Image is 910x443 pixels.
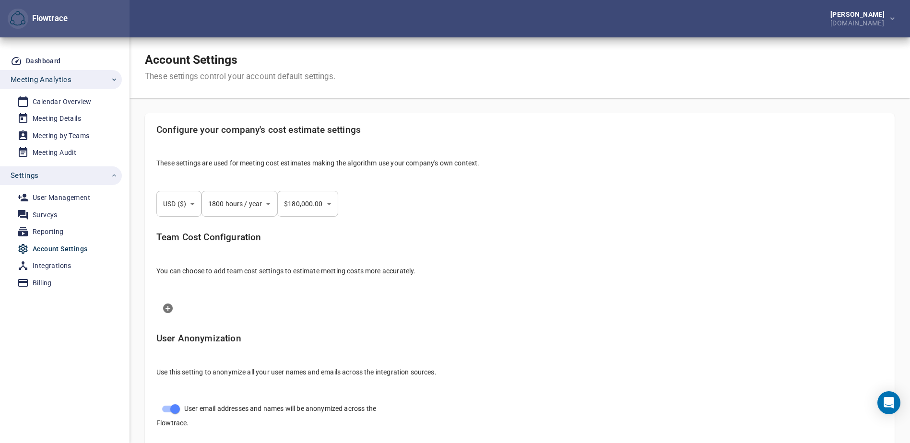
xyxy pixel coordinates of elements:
div: User Management [33,192,90,204]
div: Flowtrace [28,13,68,24]
p: You can choose to add team cost settings to estimate meeting costs more accurately. [156,266,883,276]
div: Open Intercom Messenger [877,391,900,414]
h5: User Anonymization [156,333,883,344]
button: [PERSON_NAME][DOMAIN_NAME] [815,8,902,29]
img: Flowtrace [10,11,25,26]
div: You can choose to anonymize your users emails and names from the Flowtrace users. This setting is... [149,326,891,392]
div: User email addresses and names will be anonymized across the Flowtrace. [149,392,396,435]
div: $180,000.00 [277,191,338,217]
p: Use this setting to anonymize all your user names and emails across the integration sources. [156,367,883,377]
div: Billing [33,277,52,289]
div: Dashboard [26,55,61,67]
h5: Configure your company's cost estimate settings [156,125,883,136]
div: Surveys [33,209,58,221]
div: Meeting by Teams [33,130,89,142]
h1: Account Settings [145,53,335,67]
span: Meeting Analytics [11,73,71,86]
div: [PERSON_NAME] [830,11,888,18]
span: Settings [11,169,38,182]
div: You can define here team average values to get more accurate estimates across your organization. ... [149,224,891,291]
div: This settings applies to all your meeting cost estimates in the Flowtrace platform. Example: In 2... [149,117,891,184]
div: Meeting Audit [33,147,76,159]
p: These settings are used for meeting cost estimates making the algorithm use your company's own co... [156,158,883,168]
div: USD ($) [156,191,201,217]
div: [DOMAIN_NAME] [830,18,888,26]
h5: Team Cost Configuration [156,232,883,243]
button: Flowtrace [8,9,28,29]
div: Calendar Overview [33,96,92,108]
div: Integrations [33,260,71,272]
button: Add new item [156,297,179,320]
div: These settings control your account default settings. [145,71,335,82]
div: Meeting Details [33,113,81,125]
div: 1800 hours / year [201,191,277,217]
div: Flowtrace [8,9,68,29]
div: Account Settings [33,243,87,255]
div: Reporting [33,226,64,238]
